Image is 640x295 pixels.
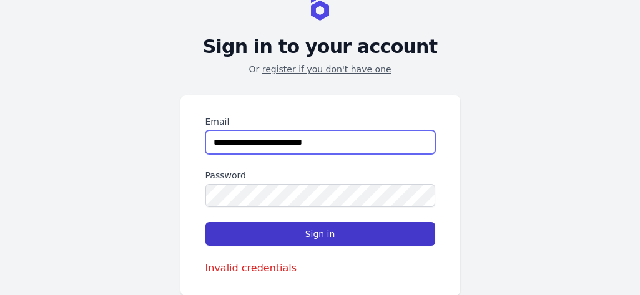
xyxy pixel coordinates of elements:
a: register if you don't have one [262,64,391,74]
button: Sign in [205,222,435,246]
span: Invalid credentials [205,262,297,274]
label: Email [205,115,435,128]
h2: Sign in to your account [203,36,438,58]
span: Sign in [305,228,335,240]
label: Password [205,169,435,181]
p: Or [249,63,391,75]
